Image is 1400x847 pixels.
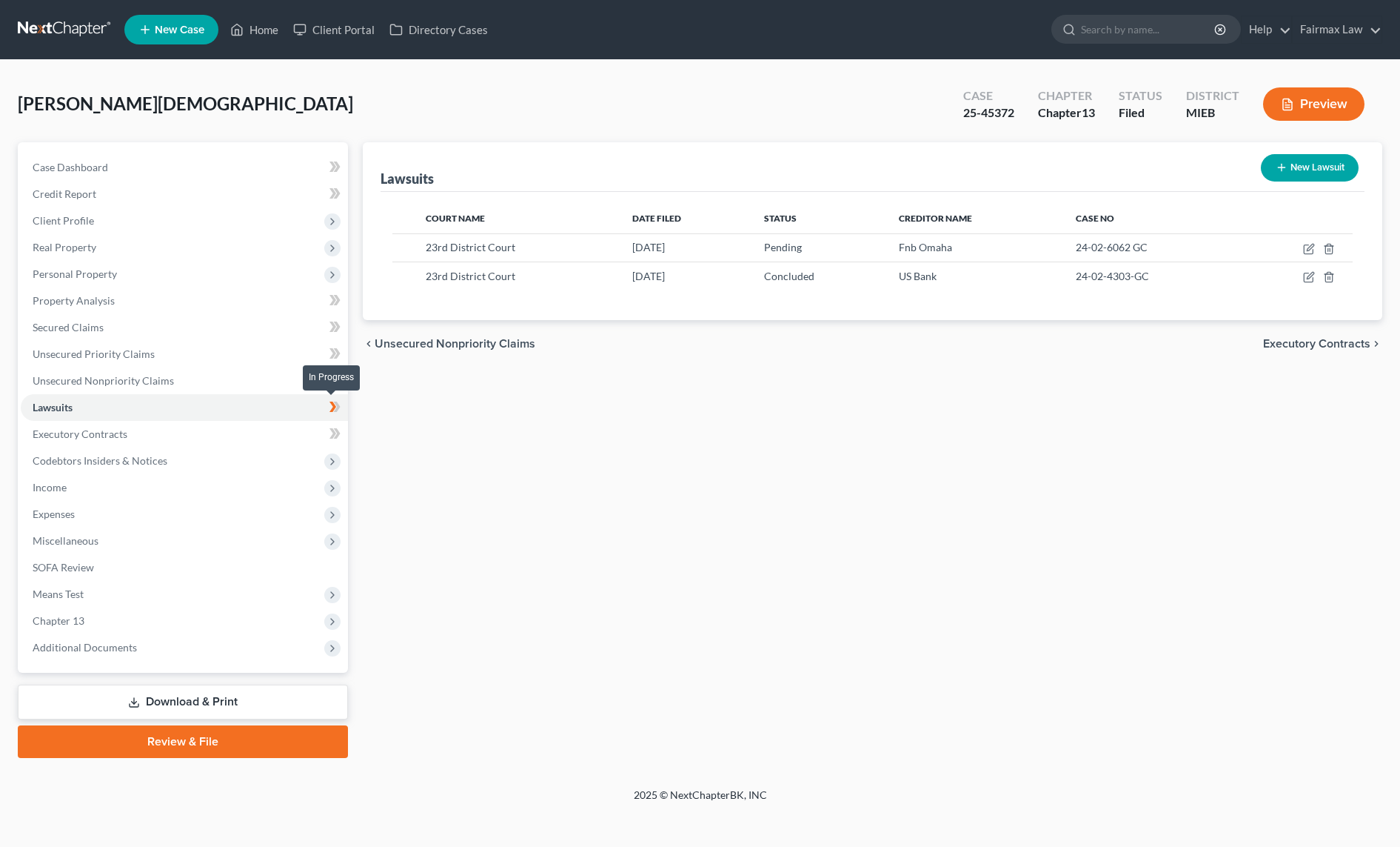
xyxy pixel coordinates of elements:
button: New Lawsuit [1261,154,1359,182]
a: Property Analysis [21,288,348,314]
span: Codebtors Insiders & Notices [33,454,167,467]
span: Credit Report [33,187,96,200]
span: SOFA Review [33,561,94,574]
span: New Case [155,24,204,36]
a: Secured Claims [21,314,348,341]
a: Unsecured Priority Claims [21,341,348,368]
a: Help [1242,16,1291,43]
span: 23rd District Court [426,270,515,282]
span: Concluded [764,270,814,282]
span: Executory Contracts [33,428,127,440]
span: Fnb Omaha [899,241,952,253]
div: Status [1119,87,1162,104]
span: Case No [1076,213,1114,224]
span: Real Property [33,241,96,253]
div: Chapter [1038,87,1095,104]
div: 2025 © NextChapterBK, INC [278,788,1122,814]
span: Date Filed [632,213,681,224]
i: chevron_left [363,338,375,350]
div: In Progress [303,365,360,390]
span: Secured Claims [33,321,104,333]
span: 24-02-4303-GC [1076,270,1149,282]
a: SOFA Review [21,554,348,581]
input: Search by name... [1081,16,1216,43]
span: 13 [1082,105,1095,119]
a: Review & File [18,725,348,758]
span: Means Test [33,588,84,600]
span: Creditor Name [899,213,972,224]
span: [PERSON_NAME][DEMOGRAPHIC_DATA] [18,93,353,114]
span: Miscellaneous [33,534,98,547]
span: Pending [764,241,802,253]
span: Unsecured Priority Claims [33,348,155,360]
div: Case [963,87,1014,104]
a: Directory Cases [382,16,495,43]
span: Unsecured Nonpriority Claims [33,374,174,387]
span: Personal Property [33,268,117,280]
span: Chapter 13 [33,614,84,627]
span: 23rd District Court [426,241,515,253]
span: [DATE] [632,241,665,253]
span: Case Dashboard [33,161,108,173]
i: chevron_right [1370,338,1382,350]
span: Status [764,213,797,224]
span: US Bank [899,270,937,282]
span: Client Profile [33,214,94,227]
a: Credit Report [21,181,348,207]
span: [DATE] [632,270,665,282]
a: Lawsuits [21,394,348,421]
a: Home [223,16,286,43]
div: Chapter [1038,104,1095,122]
span: Court Name [426,213,485,224]
a: Download & Print [18,685,348,720]
button: Preview [1263,87,1364,121]
a: Fairmax Law [1293,16,1381,43]
a: Case Dashboard [21,154,348,181]
a: Executory Contracts [21,421,348,448]
button: chevron_left Unsecured Nonpriority Claims [363,338,535,350]
span: Property Analysis [33,294,115,307]
span: Lawsuits [33,401,73,413]
span: Expenses [33,508,75,520]
div: District [1186,87,1239,104]
div: MIEB [1186,104,1239,122]
a: Unsecured Nonpriority Claims [21,368,348,394]
div: Lawsuits [381,170,434,187]
span: Additional Documents [33,641,137,654]
span: 24-02-6062 GC [1076,241,1148,253]
div: 25-45372 [963,104,1014,122]
a: Client Portal [286,16,382,43]
span: Income [33,481,67,494]
div: Filed [1119,104,1162,122]
button: Executory Contracts chevron_right [1263,338,1382,350]
span: Executory Contracts [1263,338,1370,350]
span: Unsecured Nonpriority Claims [375,338,535,350]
